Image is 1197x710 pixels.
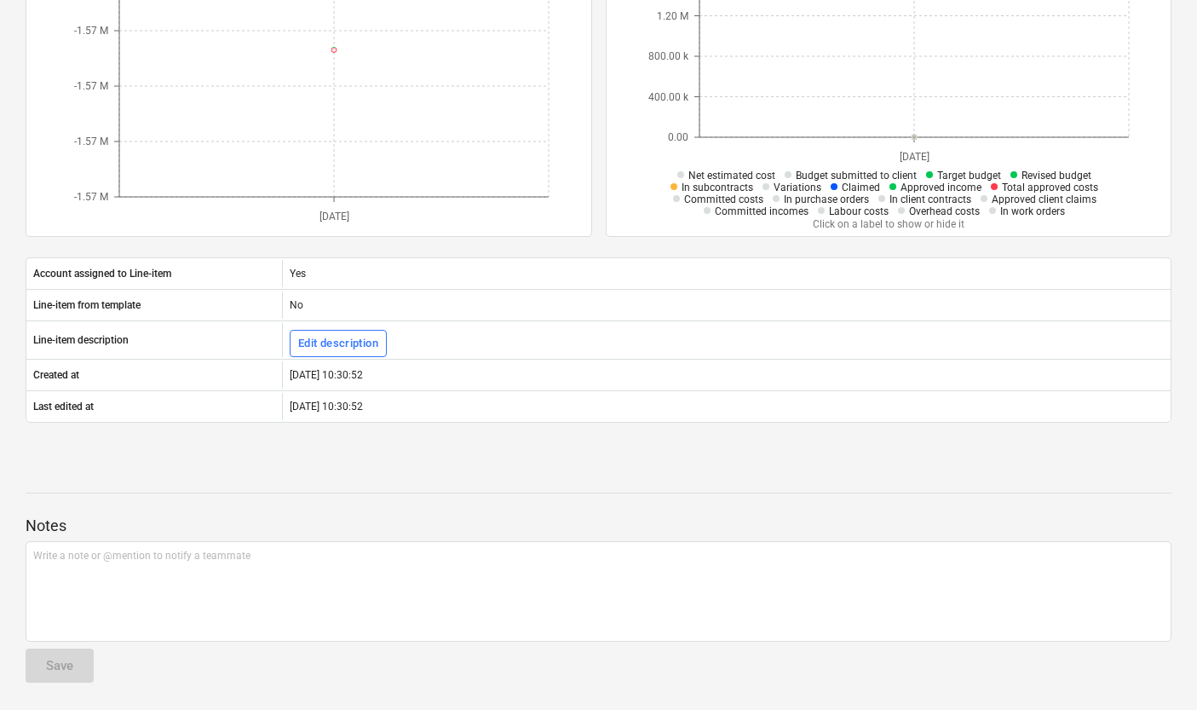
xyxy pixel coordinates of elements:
span: Overhead costs [909,205,980,217]
span: Total approved costs [1002,182,1098,193]
p: Notes [26,516,1171,536]
button: Edit description [290,330,387,357]
span: Committed incomes [715,205,809,217]
div: No [282,292,1171,319]
p: Created at [33,368,79,383]
tspan: -1.57 M [74,26,108,38]
tspan: 1.20 M [657,10,688,22]
p: Click on a label to show or hide it [648,217,1129,232]
span: Committed costs [684,193,763,205]
tspan: 800.00 k [648,51,689,63]
span: Net estimated cost [688,170,775,182]
span: Approved income [901,182,981,193]
p: Line-item from template [33,298,141,313]
tspan: [DATE] [319,211,349,222]
div: [DATE] 10:30:52 [282,361,1171,389]
tspan: -1.57 M [74,81,108,93]
span: In subcontracts [682,182,753,193]
span: Budget submitted to client [796,170,917,182]
span: Claimed [842,182,880,193]
span: In purchase orders [784,193,869,205]
tspan: 0.00 [668,132,688,144]
tspan: -1.57 M [74,136,108,148]
div: Edit description [298,334,378,354]
span: Variations [774,182,821,193]
p: Line-item description [33,333,129,348]
tspan: [DATE] [899,151,929,163]
tspan: 400.00 k [648,91,689,103]
tspan: -1.57 M [74,192,108,204]
span: Approved client claims [992,193,1096,205]
span: In work orders [1000,205,1065,217]
span: Labour costs [829,205,889,217]
span: In client contracts [889,193,971,205]
div: [DATE] 10:30:52 [282,393,1171,420]
p: Account assigned to Line-item [33,267,171,281]
p: Last edited at [33,400,94,414]
span: Revised budget [1021,170,1091,182]
div: Yes [282,260,1171,287]
span: Target budget [937,170,1001,182]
